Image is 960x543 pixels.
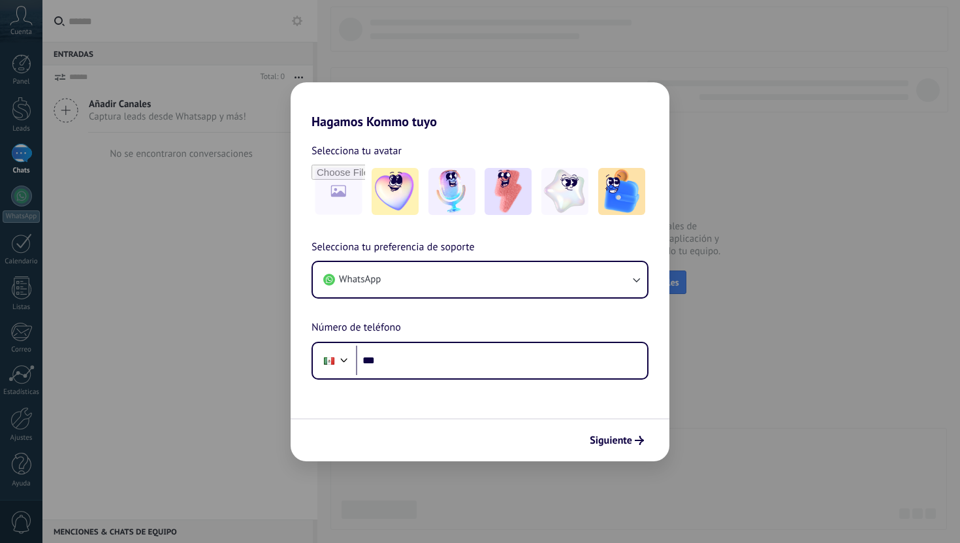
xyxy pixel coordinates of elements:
[312,142,402,159] span: Selecciona tu avatar
[584,429,650,452] button: Siguiente
[313,262,647,297] button: WhatsApp
[372,168,419,215] img: -1.jpeg
[590,436,632,445] span: Siguiente
[428,168,475,215] img: -2.jpeg
[317,347,342,374] div: Mexico: + 52
[598,168,645,215] img: -5.jpeg
[339,273,381,286] span: WhatsApp
[485,168,532,215] img: -3.jpeg
[312,320,401,337] span: Número de teléfono
[312,239,475,256] span: Selecciona tu preferencia de soporte
[291,82,669,129] h2: Hagamos Kommo tuyo
[541,168,588,215] img: -4.jpeg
